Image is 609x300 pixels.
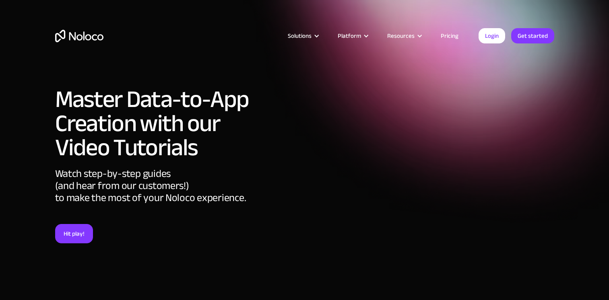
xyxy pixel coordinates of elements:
iframe: Introduction to Noloco ┃No Code App Builder┃Create Custom Business Tools Without Code┃ [266,84,554,246]
div: Platform [328,31,377,41]
a: Get started [511,28,554,43]
a: Hit play! [55,224,93,243]
div: Platform [338,31,361,41]
div: Solutions [278,31,328,41]
a: Pricing [431,31,469,41]
div: Resources [377,31,431,41]
a: home [55,30,103,42]
div: Solutions [288,31,312,41]
div: Resources [387,31,415,41]
h1: Master Data-to-App Creation with our Video Tutorials [55,87,258,160]
a: Login [479,28,505,43]
div: Watch step-by-step guides (and hear from our customers!) to make the most of your Noloco experience. [55,168,258,224]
